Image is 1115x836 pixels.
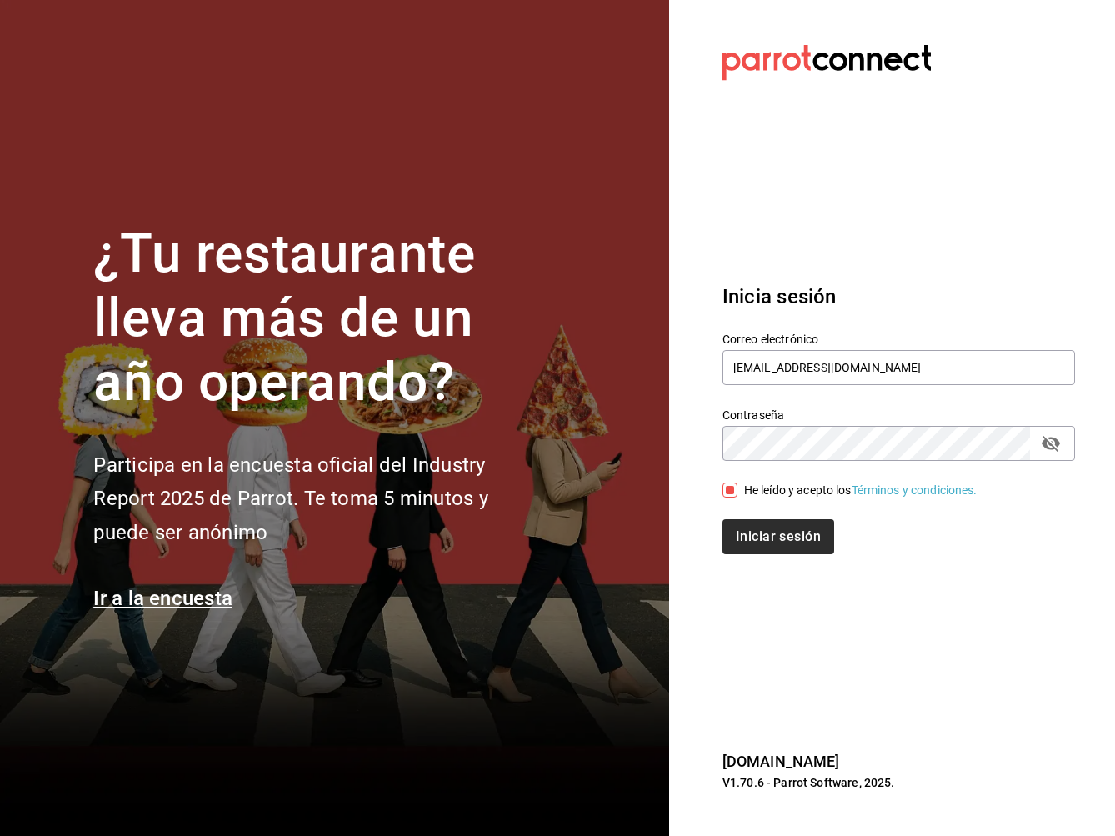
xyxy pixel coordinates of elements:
a: Ir a la encuesta [93,587,232,610]
a: Términos y condiciones. [852,483,977,497]
button: Iniciar sesión [722,519,834,554]
h3: Inicia sesión [722,282,1075,312]
h1: ¿Tu restaurante lleva más de un año operando? [93,223,543,414]
p: V1.70.6 - Parrot Software, 2025. [722,774,1075,791]
button: passwordField [1037,429,1065,458]
label: Correo electrónico [722,333,1075,345]
label: Contraseña [722,409,1075,421]
h2: Participa en la encuesta oficial del Industry Report 2025 de Parrot. Te toma 5 minutos y puede se... [93,448,543,550]
div: He leído y acepto los [744,482,977,499]
input: Ingresa tu correo electrónico [722,350,1075,385]
a: [DOMAIN_NAME] [722,753,840,770]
